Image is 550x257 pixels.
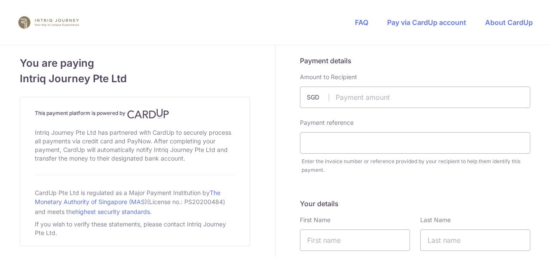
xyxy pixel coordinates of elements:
[300,198,530,209] h5: Your details
[300,56,530,66] h5: Payment details
[20,71,250,87] span: Intriq Journey Pte Ltd
[35,186,235,218] div: CardUp Pte Ltd is regulated as a Major Payment Institution by (License no.: PS20200484) and meets...
[420,216,451,224] label: Last Name
[302,157,530,174] div: Enter the invoice number or reference provided by your recipient to help them identify this payment.
[307,93,329,102] span: SGD
[300,87,530,108] input: Payment amount
[75,208,150,215] a: highest security standards
[35,127,235,164] div: Intriq Journey Pte Ltd has partnered with CardUp to securely process all payments via credit card...
[300,229,410,251] input: First name
[300,118,354,127] label: Payment reference
[127,108,169,119] img: CardUp
[485,18,533,27] a: About CardUp
[355,18,368,27] a: FAQ
[35,108,235,119] h4: This payment platform is powered by
[35,218,235,239] div: If you wish to verify these statements, please contact Intriq Journey Pte Ltd.
[300,73,357,81] label: Amount to Recipient
[20,56,250,71] span: You are paying
[387,18,466,27] a: Pay via CardUp account
[420,229,530,251] input: Last name
[300,216,330,224] label: First Name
